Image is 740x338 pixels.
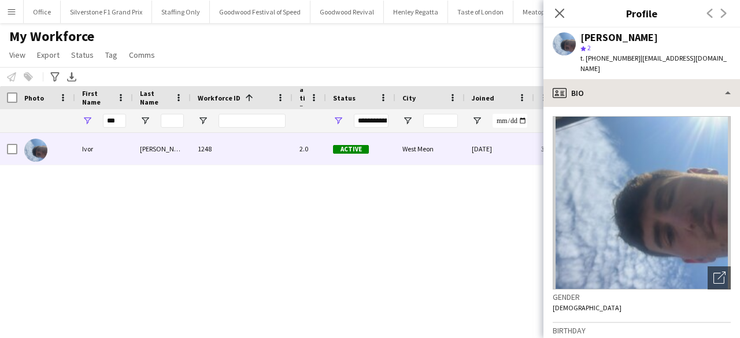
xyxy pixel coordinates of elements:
span: 2 [587,43,591,52]
span: | [EMAIL_ADDRESS][DOMAIN_NAME] [580,54,727,73]
input: Workforce ID Filter Input [219,114,286,128]
span: My Workforce [9,28,94,45]
img: Crew avatar or photo [553,116,731,289]
a: Status [66,47,98,62]
h3: Birthday [553,325,731,336]
button: Taste of London [448,1,513,23]
span: View [9,50,25,60]
input: Last Name Filter Input [161,114,184,128]
input: First Name Filter Input [103,114,126,128]
div: Open photos pop-in [708,266,731,289]
input: City Filter Input [423,114,458,128]
button: Open Filter Menu [198,116,208,126]
div: [PERSON_NAME] [580,32,658,43]
button: Meatopia [513,1,560,23]
span: Status [333,94,356,102]
span: Active [333,145,369,154]
button: Goodwood Revival [310,1,384,23]
button: Office [24,1,61,23]
button: Silverstone F1 Grand Prix [61,1,152,23]
a: Comms [124,47,160,62]
span: Workforce ID [198,94,240,102]
a: View [5,47,30,62]
span: First Name [82,89,112,106]
button: Open Filter Menu [82,116,92,126]
input: Joined Filter Input [493,114,527,128]
div: 1248 [191,133,293,165]
span: Last Name [140,89,170,106]
span: Joined [472,94,494,102]
div: West Meon [395,133,465,165]
span: Export [37,50,60,60]
app-action-btn: Advanced filters [48,70,62,84]
span: Photo [24,94,44,102]
button: Open Filter Menu [333,116,343,126]
button: Open Filter Menu [472,116,482,126]
h3: Gender [553,292,731,302]
a: Tag [101,47,122,62]
span: Rating [299,76,305,120]
button: Goodwood Festival of Speed [210,1,310,23]
div: [DATE] [465,133,534,165]
div: Bio [543,79,740,107]
span: Comms [129,50,155,60]
button: Henley Regatta [384,1,448,23]
span: City [402,94,416,102]
div: 37 days [534,133,556,165]
div: [PERSON_NAME] [133,133,191,165]
a: Export [32,47,64,62]
span: t. [PHONE_NUMBER] [580,54,641,62]
div: 2.0 [293,133,326,165]
div: Ivor [75,133,133,165]
img: Ivor Ross [24,139,47,162]
span: [DEMOGRAPHIC_DATA] [553,303,621,312]
app-action-btn: Export XLSX [65,70,79,84]
span: Tag [105,50,117,60]
button: Staffing Only [152,1,210,23]
button: Open Filter Menu [402,116,413,126]
span: Status [71,50,94,60]
h3: Profile [543,6,740,21]
button: Open Filter Menu [140,116,150,126]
